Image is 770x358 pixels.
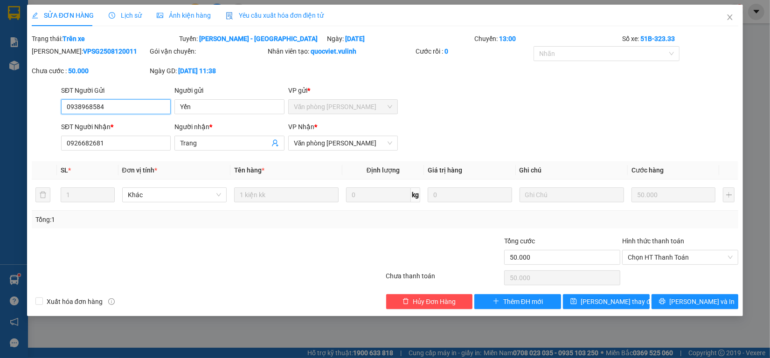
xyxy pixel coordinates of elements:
b: Trên xe [62,35,85,42]
span: edit [32,12,38,19]
span: Đơn vị tính [122,166,157,174]
input: 0 [428,187,512,202]
span: Giá trị hàng [428,166,462,174]
span: phone [4,69,12,76]
span: delete [402,298,409,305]
span: user-add [271,139,279,147]
button: deleteHủy Đơn Hàng [386,294,473,309]
input: VD: Bàn, Ghế [234,187,339,202]
div: Chưa thanh toán [385,271,503,287]
b: [PERSON_NAME] - [GEOGRAPHIC_DATA] [199,35,318,42]
span: Cước hàng [631,166,664,174]
div: Ngày: [326,34,474,44]
span: plus [493,298,499,305]
span: clock-circle [109,12,115,19]
b: [DATE] 11:38 [178,67,216,75]
div: Chuyến: [473,34,621,44]
span: Tổng cước [504,237,535,245]
button: printer[PERSON_NAME] và In [652,294,738,309]
div: Người gửi [174,85,284,96]
span: SL [61,166,68,174]
b: 13:00 [499,35,516,42]
li: 1900 8181 [4,67,178,79]
div: Cước rồi : [416,46,532,56]
div: Ngày GD: [150,66,266,76]
th: Ghi chú [516,161,628,179]
div: Người nhận [174,122,284,132]
b: VPSG2508120011 [83,48,137,55]
span: Văn phòng Cao Thắng [294,100,392,114]
div: Số xe: [621,34,739,44]
span: [PERSON_NAME] thay đổi [581,296,655,307]
button: save[PERSON_NAME] thay đổi [563,294,650,309]
div: Chưa cước : [32,66,148,76]
span: Yêu cầu xuất hóa đơn điện tử [226,12,324,19]
img: logo.jpg [4,4,51,51]
img: icon [226,12,233,20]
div: [PERSON_NAME]: [32,46,148,56]
div: Nhân viên tạo: [268,46,414,56]
span: Lịch sử [109,12,142,19]
span: save [570,298,577,305]
div: SĐT Người Nhận [61,122,171,132]
div: Tổng: 1 [35,214,298,225]
span: Xuất hóa đơn hàng [43,296,106,307]
input: 0 [631,187,716,202]
div: Tuyến: [178,34,326,44]
div: VP gửi [288,85,398,96]
b: 50.000 [68,67,89,75]
span: Ảnh kiện hàng [157,12,211,19]
span: Định lượng [367,166,400,174]
span: Thêm ĐH mới [503,296,543,307]
span: SỬA ĐƠN HÀNG [32,12,94,19]
span: [PERSON_NAME] và In [669,296,735,307]
b: quocviet.vulinh [311,48,356,55]
button: delete [35,187,50,202]
span: close [726,14,734,21]
span: Hủy Đơn Hàng [413,296,456,307]
div: SĐT Người Gửi [61,85,171,96]
div: Trạng thái: [31,34,179,44]
span: kg [411,187,420,202]
input: Ghi Chú [520,187,624,202]
li: E11, Đường số 8, Khu dân cư Nông [GEOGRAPHIC_DATA], Kv.[GEOGRAPHIC_DATA], [GEOGRAPHIC_DATA] [4,21,178,68]
b: [DATE] [345,35,365,42]
span: Chọn HT Thanh Toán [628,250,733,264]
span: Văn phòng Vũ Linh [294,136,392,150]
span: Tên hàng [234,166,264,174]
button: plus [723,187,735,202]
span: Khác [128,188,221,202]
div: Gói vận chuyển: [150,46,266,56]
button: plusThêm ĐH mới [474,294,561,309]
label: Hình thức thanh toán [622,237,684,245]
button: Close [717,5,743,31]
span: printer [659,298,666,305]
span: picture [157,12,163,19]
span: info-circle [108,298,115,305]
b: [PERSON_NAME] [54,6,132,18]
span: VP Nhận [288,123,314,131]
span: environment [54,22,61,30]
b: 51B-323.33 [640,35,675,42]
b: 0 [444,48,448,55]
